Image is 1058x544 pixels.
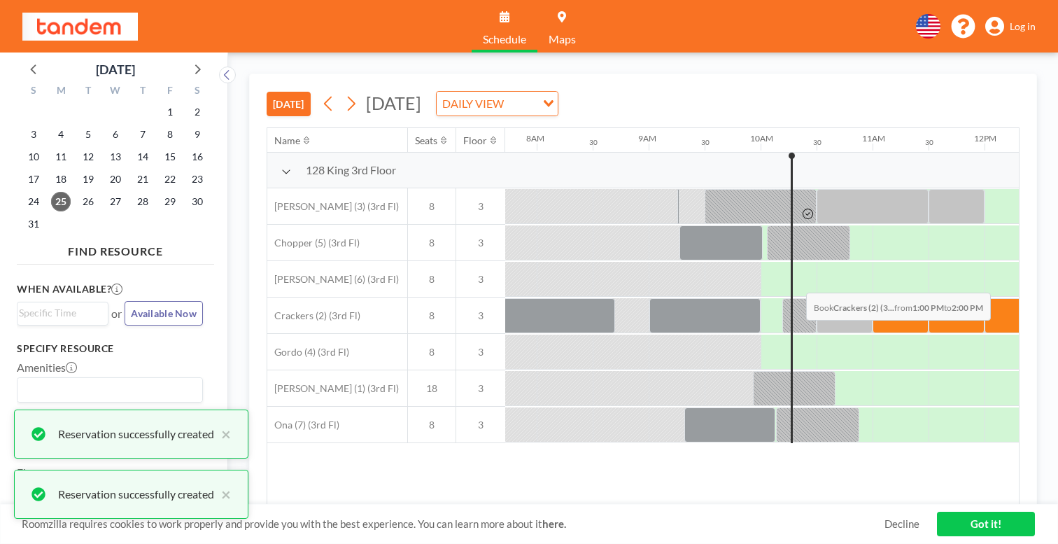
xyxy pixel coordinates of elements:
[267,346,349,358] span: Gordo (4) (3rd Fl)
[267,419,339,431] span: Ona (7) (3rd Fl)
[408,200,456,213] span: 8
[102,83,129,101] div: W
[833,302,894,313] b: Crackers (2) (3...
[508,95,535,113] input: Search for option
[17,302,108,323] div: Search for option
[133,192,153,211] span: Thursday, August 28, 2025
[58,426,214,442] div: Reservation successfully created
[884,517,919,531] a: Decline
[267,309,360,322] span: Crackers (2) (3rd Fl)
[75,83,102,101] div: T
[456,273,505,286] span: 3
[48,83,75,101] div: M
[408,382,456,395] span: 18
[78,125,98,144] span: Tuesday, August 5, 2025
[133,125,153,144] span: Thursday, August 7, 2025
[111,307,122,321] span: or
[638,133,656,144] div: 9AM
[267,382,399,395] span: [PERSON_NAME] (1) (3rd Fl)
[214,486,231,503] button: close
[131,307,197,319] span: Available Now
[58,486,214,503] div: Reservation successfully created
[96,60,135,79] div: [DATE]
[415,134,437,147] div: Seats
[78,147,98,167] span: Tuesday, August 12, 2025
[306,163,396,177] span: 128 King 3rd Floor
[912,302,944,313] b: 1:00 PM
[188,192,207,211] span: Saturday, August 30, 2025
[78,192,98,211] span: Tuesday, August 26, 2025
[267,92,311,116] button: [DATE]
[106,192,125,211] span: Wednesday, August 27, 2025
[160,147,180,167] span: Friday, August 15, 2025
[589,138,598,147] div: 30
[274,134,300,147] div: Name
[267,273,399,286] span: [PERSON_NAME] (6) (3rd Fl)
[24,169,43,189] span: Sunday, August 17, 2025
[183,83,211,101] div: S
[188,169,207,189] span: Saturday, August 23, 2025
[125,301,203,326] button: Available Now
[267,200,399,213] span: [PERSON_NAME] (3) (3rd Fl)
[408,346,456,358] span: 8
[78,169,98,189] span: Tuesday, August 19, 2025
[188,147,207,167] span: Saturday, August 16, 2025
[17,342,203,355] h3: Specify resource
[456,237,505,249] span: 3
[952,302,983,313] b: 2:00 PM
[456,382,505,395] span: 3
[862,133,885,144] div: 11AM
[267,237,360,249] span: Chopper (5) (3rd Fl)
[133,169,153,189] span: Thursday, August 21, 2025
[106,147,125,167] span: Wednesday, August 13, 2025
[160,125,180,144] span: Friday, August 8, 2025
[366,92,421,113] span: [DATE]
[51,125,71,144] span: Monday, August 4, 2025
[156,83,183,101] div: F
[750,133,773,144] div: 10AM
[22,517,884,531] span: Roomzilla requires cookies to work properly and provide you with the best experience. You can lea...
[549,34,576,45] span: Maps
[463,134,487,147] div: Floor
[17,378,202,402] div: Search for option
[408,419,456,431] span: 8
[106,169,125,189] span: Wednesday, August 20, 2025
[701,138,710,147] div: 30
[439,95,507,113] span: DAILY VIEW
[925,138,933,147] div: 30
[19,305,100,321] input: Search for option
[806,293,991,321] span: Book from to
[160,192,180,211] span: Friday, August 29, 2025
[51,147,71,167] span: Monday, August 11, 2025
[542,517,566,530] a: here.
[437,92,558,116] div: Search for option
[456,419,505,431] span: 3
[51,169,71,189] span: Monday, August 18, 2025
[408,237,456,249] span: 8
[937,512,1035,536] a: Got it!
[985,17,1036,36] a: Log in
[51,192,71,211] span: Monday, August 25, 2025
[408,309,456,322] span: 8
[20,83,48,101] div: S
[813,138,821,147] div: 30
[974,133,996,144] div: 12PM
[188,125,207,144] span: Saturday, August 9, 2025
[19,381,195,399] input: Search for option
[160,169,180,189] span: Friday, August 22, 2025
[456,309,505,322] span: 3
[408,273,456,286] span: 8
[160,102,180,122] span: Friday, August 1, 2025
[106,125,125,144] span: Wednesday, August 6, 2025
[24,214,43,234] span: Sunday, August 31, 2025
[24,147,43,167] span: Sunday, August 10, 2025
[17,466,43,480] label: Floor
[129,83,156,101] div: T
[1010,20,1036,33] span: Log in
[456,346,505,358] span: 3
[22,13,138,41] img: organization-logo
[483,34,526,45] span: Schedule
[17,239,214,258] h4: FIND RESOURCE
[526,133,544,144] div: 8AM
[214,426,231,442] button: close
